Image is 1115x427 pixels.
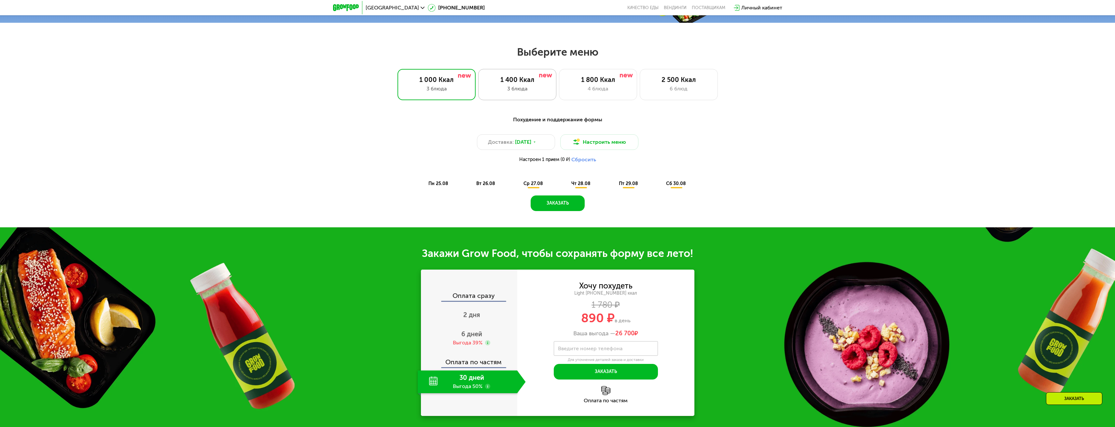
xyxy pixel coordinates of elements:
[515,138,531,146] span: [DATE]
[428,181,448,186] span: пн 25.08
[619,181,638,186] span: пт 29.08
[558,347,622,350] label: Введите номер телефона
[571,181,591,186] span: чт 28.08
[463,311,480,319] span: 2 дня
[485,85,550,93] div: 3 блюда
[404,85,469,93] div: 3 блюда
[488,138,514,146] span: Доставка:
[571,156,596,163] button: Сбросить
[581,311,615,326] span: 890 ₽
[21,46,1094,59] h2: Выберите меню
[531,195,585,211] button: Заказать
[664,5,687,10] a: Вендинги
[422,352,517,367] div: Оплата по частям
[566,76,630,84] div: 1 800 Ккал
[666,181,686,186] span: сб 30.08
[476,181,495,186] span: вт 26.08
[461,330,482,338] span: 6 дней
[579,282,633,289] div: Хочу похудеть
[554,357,658,363] div: Для уточнения деталей заказа и доставки
[615,330,638,337] span: ₽
[601,386,610,395] img: l6xcnZfty9opOoJh.png
[485,76,550,84] div: 1 400 Ккал
[692,5,725,10] div: поставщикам
[647,76,711,84] div: 2 500 Ккал
[517,301,694,309] div: 1 780 ₽
[365,116,750,124] div: Похудение и поддержание формы
[404,76,469,84] div: 1 000 Ккал
[554,364,658,380] button: Заказать
[647,85,711,93] div: 6 блюд
[366,5,419,10] span: [GEOGRAPHIC_DATA]
[615,330,634,337] span: 26 700
[517,290,694,296] div: Light [PHONE_NUMBER] ккал
[560,134,638,150] button: Настроить меню
[453,339,482,346] div: Выгода 39%
[566,85,630,93] div: 4 блюда
[523,181,543,186] span: ср 27.08
[428,4,485,12] a: [PHONE_NUMBER]
[517,330,694,337] div: Ваша выгода —
[1046,392,1102,405] div: Заказать
[517,398,694,403] div: Оплата по частям
[422,292,517,301] div: Оплата сразу
[627,5,659,10] a: Качество еды
[519,157,570,162] span: Настроен 1 прием (0 ₽)
[615,317,631,324] span: в день
[741,4,782,12] div: Личный кабинет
